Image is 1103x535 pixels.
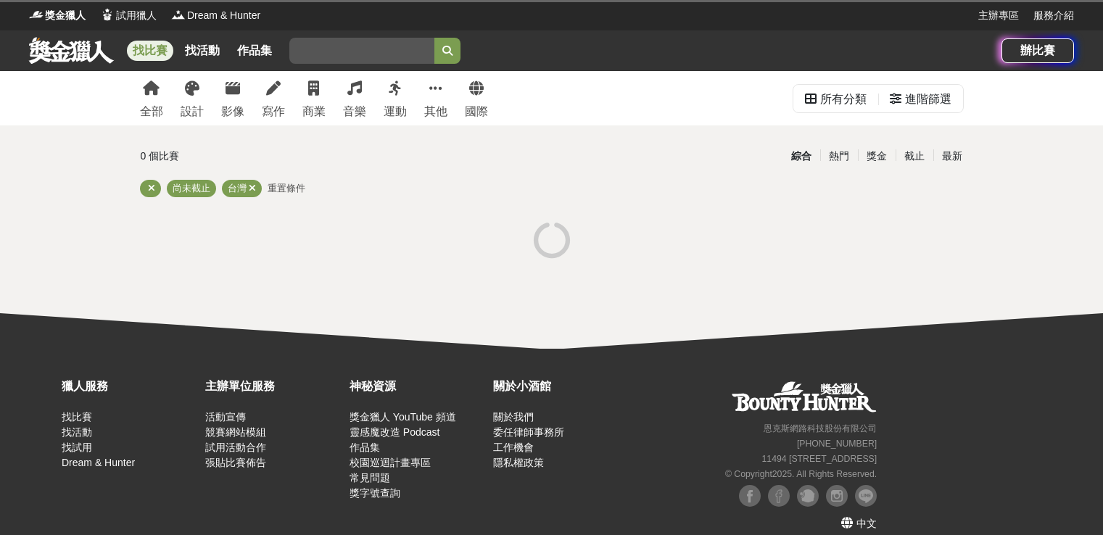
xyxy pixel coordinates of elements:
span: 獎金獵人 [45,8,86,23]
a: 獎金獵人 YouTube 頻道 [350,411,456,423]
a: 辦比賽 [1001,38,1074,63]
a: 靈感魔改造 Podcast [350,426,439,438]
span: 試用獵人 [116,8,157,23]
a: 常見問題 [350,472,390,484]
a: 寫作 [262,71,285,125]
div: 運動 [384,103,407,120]
a: 找活動 [179,41,226,61]
a: 委任律師事務所 [493,426,564,438]
a: 影像 [221,71,244,125]
a: 音樂 [343,71,366,125]
a: 服務介紹 [1033,8,1074,23]
a: 競賽網站模組 [205,426,266,438]
a: 主辦專區 [978,8,1019,23]
div: 寫作 [262,103,285,120]
a: 找比賽 [62,411,92,423]
a: 作品集 [231,41,278,61]
img: Logo [100,7,115,22]
a: 工作機會 [493,441,534,453]
div: 綜合 [782,144,820,169]
img: LINE [855,485,877,507]
a: Dream & Hunter [62,457,135,468]
a: 活動宣傳 [205,411,246,423]
a: 找試用 [62,441,92,453]
div: 設計 [181,103,204,120]
div: 主辦單位服務 [205,378,342,395]
a: 關於我們 [493,411,534,423]
div: 商業 [302,103,326,120]
a: Logo試用獵人 [100,8,157,23]
a: 張貼比賽佈告 [205,457,266,468]
div: 獎金 [858,144,896,169]
div: 關於小酒館 [493,378,629,395]
span: 台灣 [228,183,247,194]
div: 0 個比賽 [141,144,414,169]
a: 其他 [424,71,447,125]
div: 熱門 [820,144,858,169]
img: Plurk [797,485,819,507]
a: 校園巡迴計畫專區 [350,457,431,468]
span: 重置條件 [268,183,305,194]
div: 截止 [896,144,933,169]
div: 獵人服務 [62,378,198,395]
small: [PHONE_NUMBER] [797,439,877,449]
div: 最新 [933,144,971,169]
a: 作品集 [350,441,380,453]
a: 獎字號查詢 [350,487,400,499]
div: 影像 [221,103,244,120]
a: 全部 [140,71,163,125]
img: Instagram [826,485,848,507]
div: 其他 [424,103,447,120]
div: 國際 [465,103,488,120]
small: 11494 [STREET_ADDRESS] [762,454,877,464]
a: 找比賽 [127,41,173,61]
span: 中文 [856,518,877,529]
a: 商業 [302,71,326,125]
img: Facebook [768,485,790,507]
a: LogoDream & Hunter [171,8,260,23]
a: 國際 [465,71,488,125]
a: 隱私權政策 [493,457,544,468]
a: 找活動 [62,426,92,438]
a: 試用活動合作 [205,441,266,453]
a: 設計 [181,71,204,125]
img: Logo [29,7,44,22]
div: 全部 [140,103,163,120]
span: Dream & Hunter [187,8,260,23]
div: 所有分類 [820,85,867,114]
small: © Copyright 2025 . All Rights Reserved. [725,469,877,479]
img: Logo [171,7,186,22]
div: 神秘資源 [350,378,486,395]
small: 恩克斯網路科技股份有限公司 [764,423,877,434]
div: 音樂 [343,103,366,120]
div: 進階篩選 [905,85,951,114]
img: Facebook [739,485,761,507]
span: 尚未截止 [173,183,210,194]
a: Logo獎金獵人 [29,8,86,23]
a: 運動 [384,71,407,125]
